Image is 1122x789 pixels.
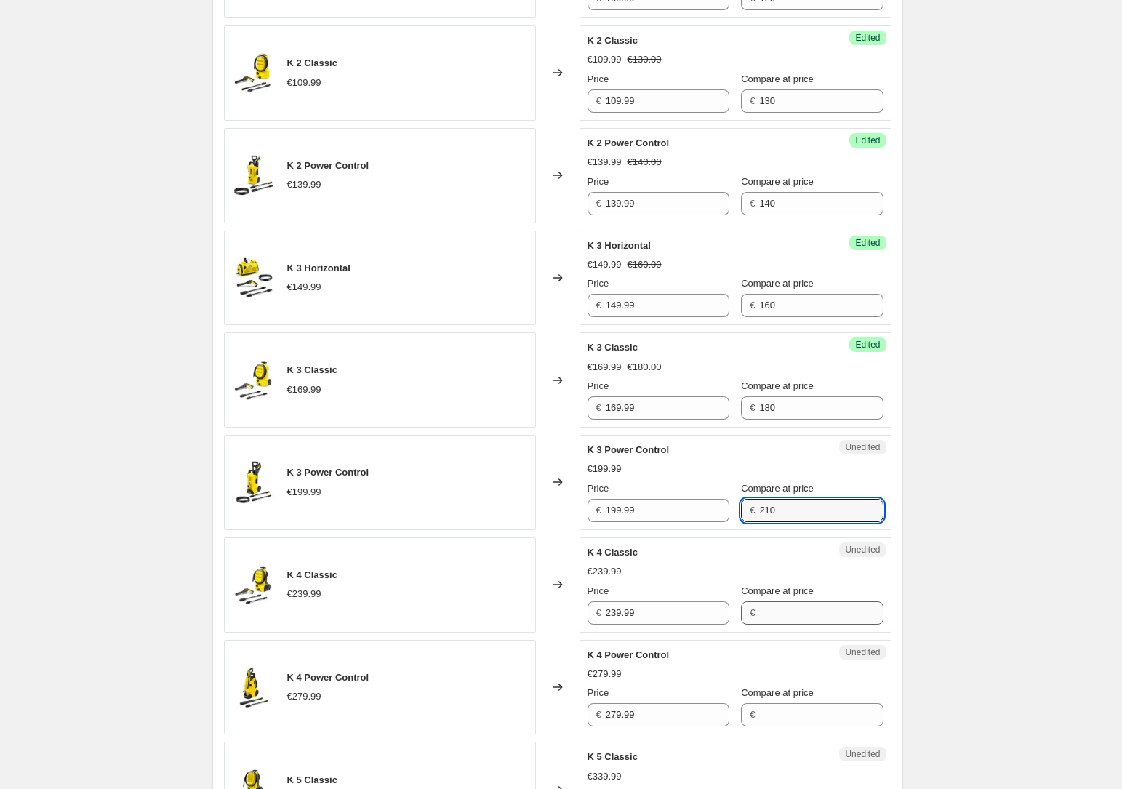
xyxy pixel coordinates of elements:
div: €149.99 [287,280,321,295]
span: Price [588,380,609,391]
span: Compare at price [741,73,814,84]
span: € [750,402,755,413]
span: € [596,300,601,311]
span: K 5 Classic [588,751,638,762]
span: € [750,95,755,106]
span: Compare at price [741,687,814,698]
span: Compare at price [741,278,814,289]
span: K 3 Horizontal [588,240,651,251]
div: €109.99 [287,76,321,90]
div: €339.99 [588,769,622,784]
span: K 3 Horizontal [287,263,350,273]
span: K 4 Power Control [287,672,369,683]
span: Compare at price [741,585,814,596]
span: K 2 Power Control [588,137,670,148]
span: Compare at price [741,380,814,391]
span: K 3 Classic [287,364,337,375]
span: K 3 Power Control [287,467,369,478]
span: € [750,505,755,516]
span: € [750,198,755,209]
span: K 3 Power Control [588,444,670,455]
span: K 2 Classic [287,57,337,68]
span: € [596,198,601,209]
span: Compare at price [741,483,814,494]
span: K 4 Power Control [588,649,670,660]
span: K 4 Classic [588,547,638,558]
span: Unedited [845,748,880,760]
span: € [596,607,601,618]
div: €139.99 [287,177,321,192]
img: d2_eef61c54-5bf3-4970-894b-ec9d4d6524a6_80x.jpg [232,51,276,95]
span: K 2 Power Control [287,160,369,171]
span: Unedited [845,646,880,658]
span: K 4 Classic [287,569,337,580]
span: Price [588,483,609,494]
div: €239.99 [588,564,622,579]
span: Price [588,585,609,596]
div: €199.99 [287,485,321,500]
div: €239.99 [287,587,321,601]
div: €149.99 [588,257,622,272]
span: Edited [855,237,880,249]
span: € [750,709,755,720]
div: €169.99 [287,383,321,397]
div: €279.99 [588,667,622,681]
span: K 2 Classic [588,35,638,46]
span: Price [588,176,609,187]
span: Edited [855,135,880,146]
div: €169.99 [588,360,622,375]
strike: €180.00 [628,360,662,375]
img: d2_f75d8a99-6c1f-43f7-be90-55356ba5dd85_80x.jpg [232,665,276,709]
span: Compare at price [741,176,814,187]
img: d2_3a4a7561-aaa0-41e8-b304-9152ce0054ea_80x.jpg [232,359,276,402]
div: €139.99 [588,155,622,169]
span: € [596,402,601,413]
span: K 5 Classic [287,774,337,785]
span: Price [588,687,609,698]
img: d2_852c8628-c74a-40df-9043-1b4485cc1138_80x.jpg [232,460,276,504]
span: Price [588,73,609,84]
span: € [750,607,755,618]
div: €199.99 [588,462,622,476]
span: Unedited [845,544,880,556]
span: Edited [855,339,880,351]
span: € [596,505,601,516]
span: € [750,300,755,311]
strike: €160.00 [628,257,662,272]
img: d2_ddaed68c-4c17-4ef1-ba5c-f457f61bb92f_80x.jpg [232,153,276,197]
span: Unedited [845,441,880,453]
strike: €130.00 [628,52,662,67]
strike: €140.00 [628,155,662,169]
span: Edited [855,32,880,44]
div: €279.99 [287,689,321,704]
div: €109.99 [588,52,622,67]
span: € [596,95,601,106]
span: K 3 Classic [588,342,638,353]
span: Price [588,278,609,289]
img: d2_d06c982b-e2cf-4878-806f-56f1dbb4c554_80x.jpg [232,256,276,300]
span: € [596,709,601,720]
img: d2_69615117-8d80-4e56-8797-d490f0f21940_80x.jpg [232,563,276,606]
